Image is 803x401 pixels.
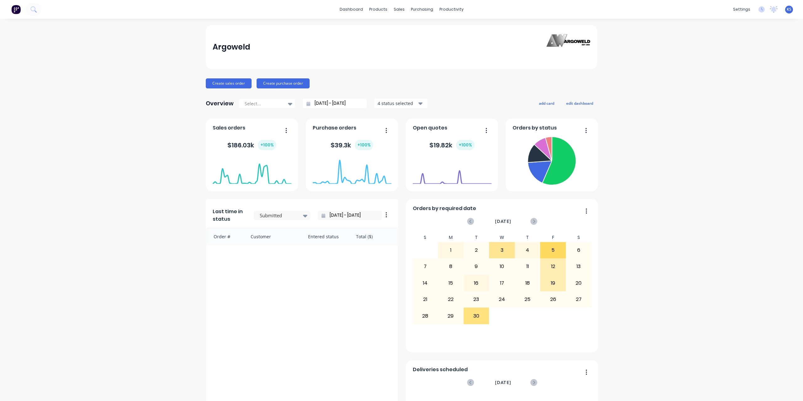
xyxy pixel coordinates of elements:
[489,292,514,307] div: 24
[213,41,250,53] div: Argoweld
[11,5,21,14] img: Factory
[515,259,540,274] div: 11
[438,292,463,307] div: 22
[206,97,234,110] div: Overview
[413,275,438,291] div: 14
[489,233,515,242] div: W
[540,233,566,242] div: F
[374,99,428,108] button: 4 status selected
[438,275,463,291] div: 15
[413,259,438,274] div: 7
[413,308,438,324] div: 28
[464,242,489,258] div: 2
[366,5,391,14] div: products
[257,78,310,88] button: Create purchase order
[540,292,566,307] div: 26
[515,233,540,242] div: T
[566,233,592,242] div: S
[540,259,566,274] div: 12
[566,292,591,307] div: 27
[313,124,356,132] span: Purchase orders
[515,242,540,258] div: 4
[436,5,467,14] div: productivity
[413,292,438,307] div: 21
[337,5,366,14] a: dashboard
[438,259,463,274] div: 8
[206,228,244,245] div: Order #
[331,140,373,150] div: $ 39.3k
[464,308,489,324] div: 30
[213,208,246,223] span: Last time in status
[540,275,566,291] div: 19
[535,99,558,107] button: add card
[787,7,791,12] span: KS
[495,379,511,386] span: [DATE]
[413,124,447,132] span: Open quotes
[540,242,566,258] div: 5
[325,211,379,220] input: Filter by date
[546,34,590,60] img: Argoweld
[438,242,463,258] div: 1
[464,275,489,291] div: 16
[515,292,540,307] div: 25
[227,140,276,150] div: $ 186.03k
[213,124,245,132] span: Sales orders
[438,308,463,324] div: 29
[258,140,276,150] div: + 100 %
[391,5,408,14] div: sales
[355,140,373,150] div: + 100 %
[456,140,475,150] div: + 100 %
[513,124,557,132] span: Orders by status
[464,292,489,307] div: 23
[562,99,597,107] button: edit dashboard
[566,259,591,274] div: 13
[489,259,514,274] div: 10
[438,233,464,242] div: M
[464,259,489,274] div: 9
[378,100,417,107] div: 4 status selected
[464,233,489,242] div: T
[495,218,511,225] span: [DATE]
[489,275,514,291] div: 17
[489,242,514,258] div: 3
[408,5,436,14] div: purchasing
[302,228,350,245] div: Entered status
[429,140,475,150] div: $ 19.82k
[566,275,591,291] div: 20
[244,228,302,245] div: Customer
[730,5,753,14] div: settings
[515,275,540,291] div: 18
[413,366,468,373] span: Deliveries scheduled
[206,78,252,88] button: Create sales order
[412,233,438,242] div: S
[350,228,398,245] div: Total ($)
[566,242,591,258] div: 6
